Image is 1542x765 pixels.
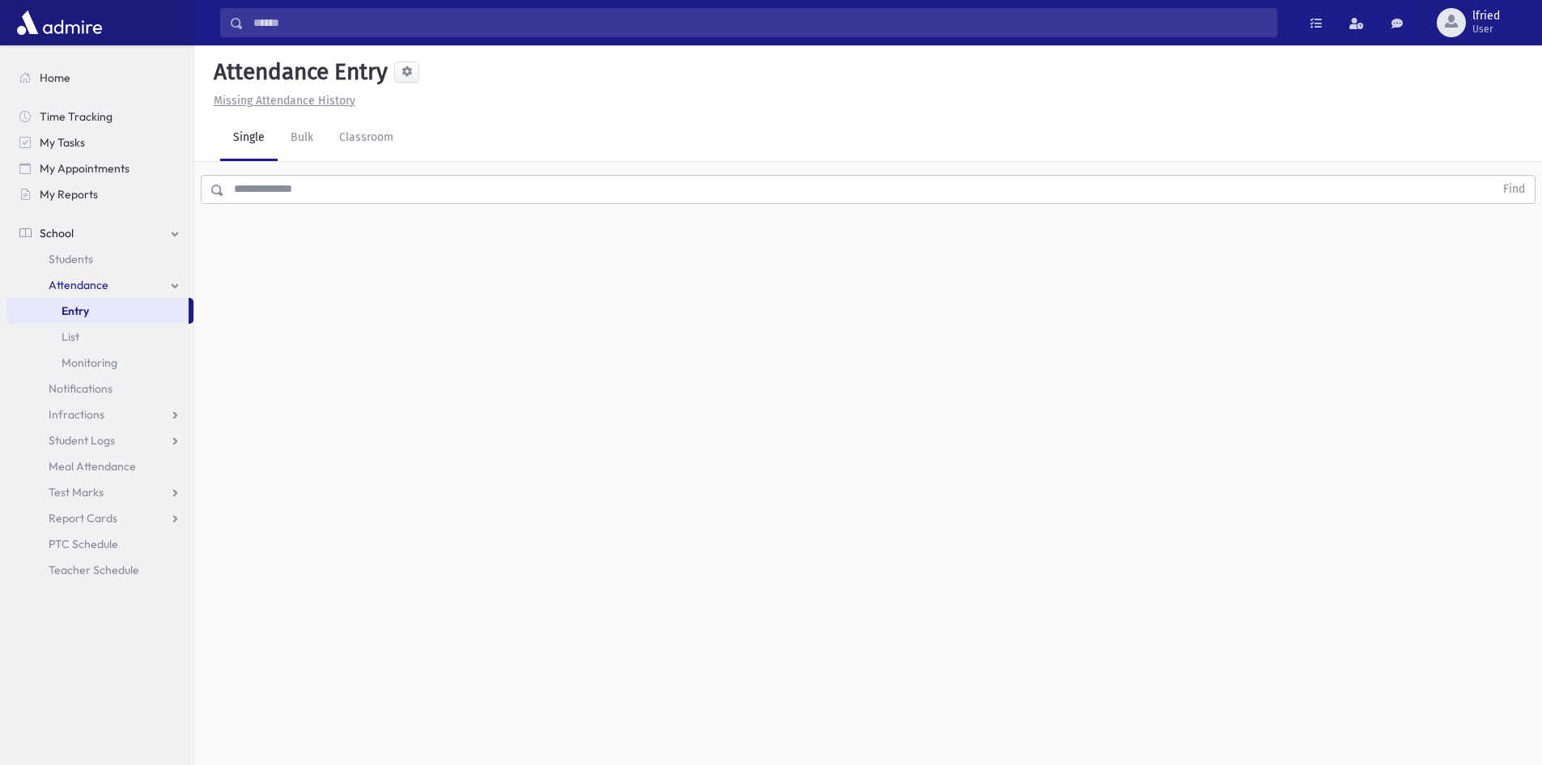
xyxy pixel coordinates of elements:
span: School [40,226,74,240]
button: Find [1493,176,1535,203]
span: Time Tracking [40,109,113,124]
a: Students [6,246,193,272]
span: My Tasks [40,135,85,150]
span: Notifications [49,381,113,396]
a: Entry [6,298,189,324]
a: My Appointments [6,155,193,181]
a: Single [220,116,278,161]
a: Bulk [278,116,326,161]
span: Entry [62,304,89,318]
span: Teacher Schedule [49,563,139,577]
span: lfried [1472,10,1500,23]
a: Infractions [6,402,193,427]
span: List [62,329,79,344]
a: Missing Attendance History [207,94,355,108]
a: Test Marks [6,479,193,505]
span: My Reports [40,187,98,202]
span: Students [49,252,93,266]
a: Meal Attendance [6,453,193,479]
a: School [6,220,193,246]
span: PTC Schedule [49,537,118,551]
a: Attendance [6,272,193,298]
a: My Reports [6,181,193,207]
a: List [6,324,193,350]
span: Student Logs [49,433,115,448]
a: Student Logs [6,427,193,453]
span: Attendance [49,278,108,292]
span: My Appointments [40,161,130,176]
a: PTC Schedule [6,531,193,557]
a: Time Tracking [6,104,193,130]
span: Test Marks [49,485,104,499]
u: Missing Attendance History [214,94,355,108]
span: Monitoring [62,355,117,370]
input: Search [244,8,1277,37]
a: Teacher Schedule [6,557,193,583]
span: Infractions [49,407,104,422]
span: Report Cards [49,511,117,525]
a: Notifications [6,376,193,402]
span: Home [40,70,70,85]
a: Monitoring [6,350,193,376]
span: Meal Attendance [49,459,136,474]
img: AdmirePro [13,6,106,39]
a: Home [6,65,193,91]
a: My Tasks [6,130,193,155]
h5: Attendance Entry [207,58,388,86]
a: Classroom [326,116,406,161]
span: User [1472,23,1500,36]
a: Report Cards [6,505,193,531]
